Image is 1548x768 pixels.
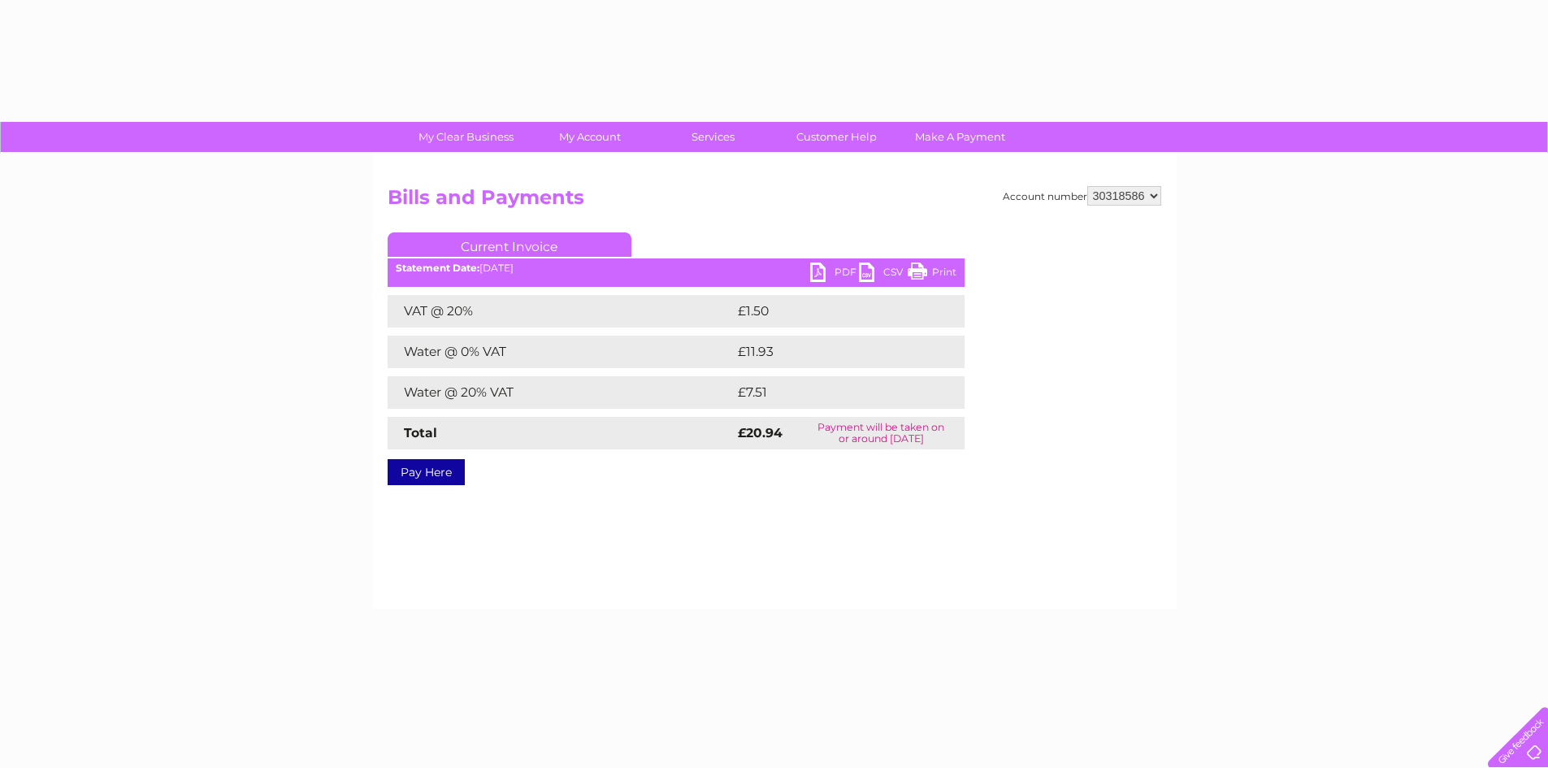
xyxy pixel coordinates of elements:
[388,263,965,274] div: [DATE]
[396,262,479,274] b: Statement Date:
[388,186,1161,217] h2: Bills and Payments
[388,295,734,328] td: VAT @ 20%
[859,263,908,286] a: CSV
[770,122,904,152] a: Customer Help
[798,417,964,449] td: Payment will be taken on or around [DATE]
[388,336,734,368] td: Water @ 0% VAT
[810,263,859,286] a: PDF
[399,122,533,152] a: My Clear Business
[734,336,929,368] td: £11.93
[734,295,925,328] td: £1.50
[734,376,923,409] td: £7.51
[738,425,783,440] strong: £20.94
[404,425,437,440] strong: Total
[646,122,780,152] a: Services
[523,122,657,152] a: My Account
[388,459,465,485] a: Pay Here
[1003,186,1161,206] div: Account number
[388,376,734,409] td: Water @ 20% VAT
[893,122,1027,152] a: Make A Payment
[908,263,956,286] a: Print
[388,232,631,257] a: Current Invoice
